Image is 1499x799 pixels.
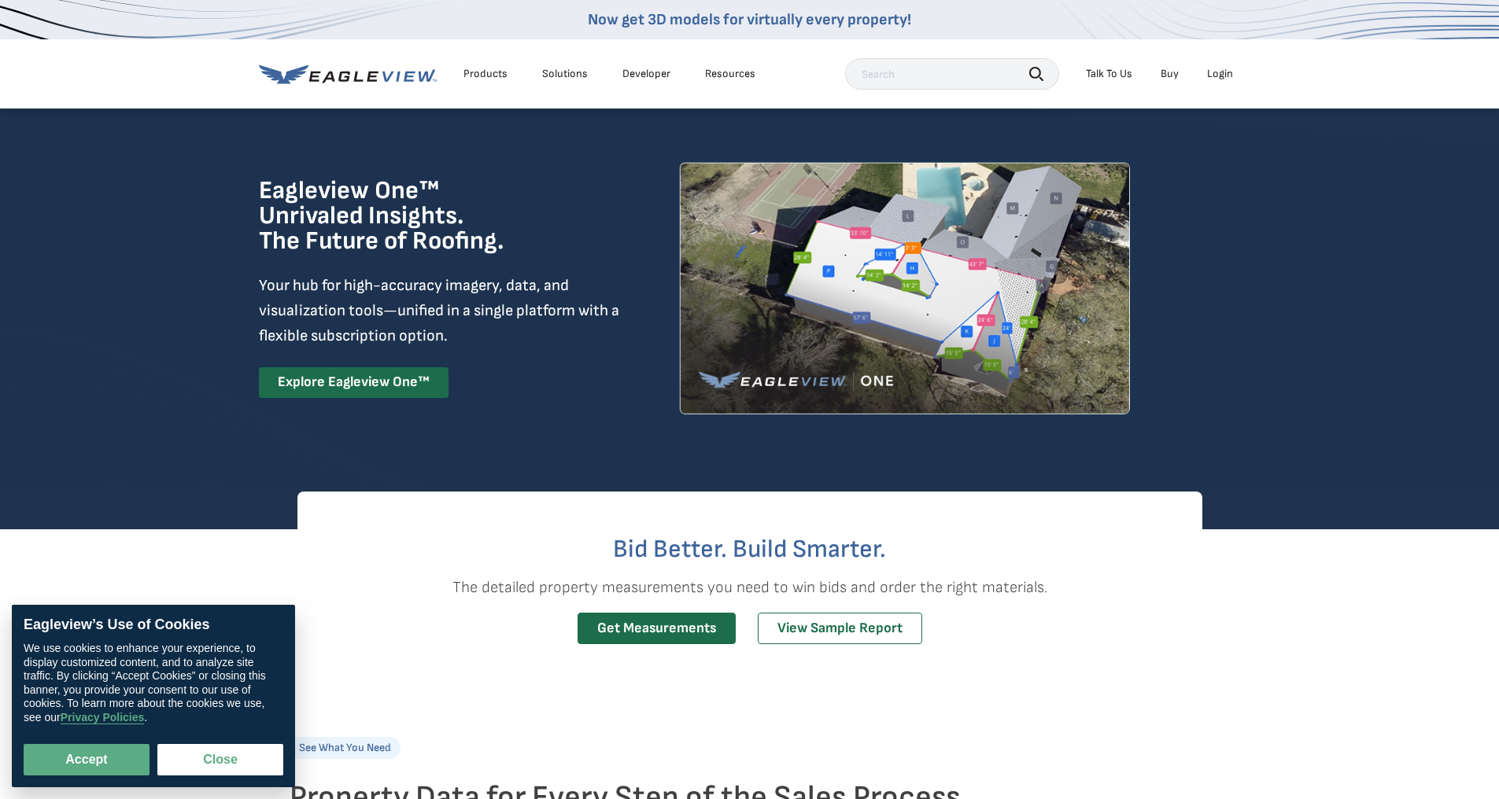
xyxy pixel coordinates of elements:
[622,67,670,81] a: Developer
[578,613,736,645] a: Get Measurements
[259,273,622,348] p: Your hub for high-accuracy imagery, data, and visualization tools—unified in a single platform wi...
[1086,67,1132,81] div: Talk To Us
[24,744,150,775] button: Accept
[259,179,584,254] h1: Eagleview One™ Unrivaled Insights. The Future of Roofing.
[157,744,283,775] button: Close
[297,537,1202,562] h2: Bid Better. Build Smarter.
[290,737,401,759] p: See What You Need
[24,617,283,634] div: Eagleview’s Use of Cookies
[542,67,588,81] div: Solutions
[61,711,145,724] a: Privacy Policies
[259,367,449,398] a: Explore Eagleview One™
[758,613,922,645] a: View Sample Report
[845,58,1059,90] input: Search
[297,575,1202,600] p: The detailed property measurements you need to win bids and order the right materials.
[705,67,755,81] div: Resources
[463,67,508,81] div: Products
[1207,67,1233,81] div: Login
[1161,67,1179,81] a: Buy
[24,642,283,724] div: We use cookies to enhance your experience, to display customized content, and to analyze site tra...
[588,10,911,29] a: Now get 3D models for virtually every property!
